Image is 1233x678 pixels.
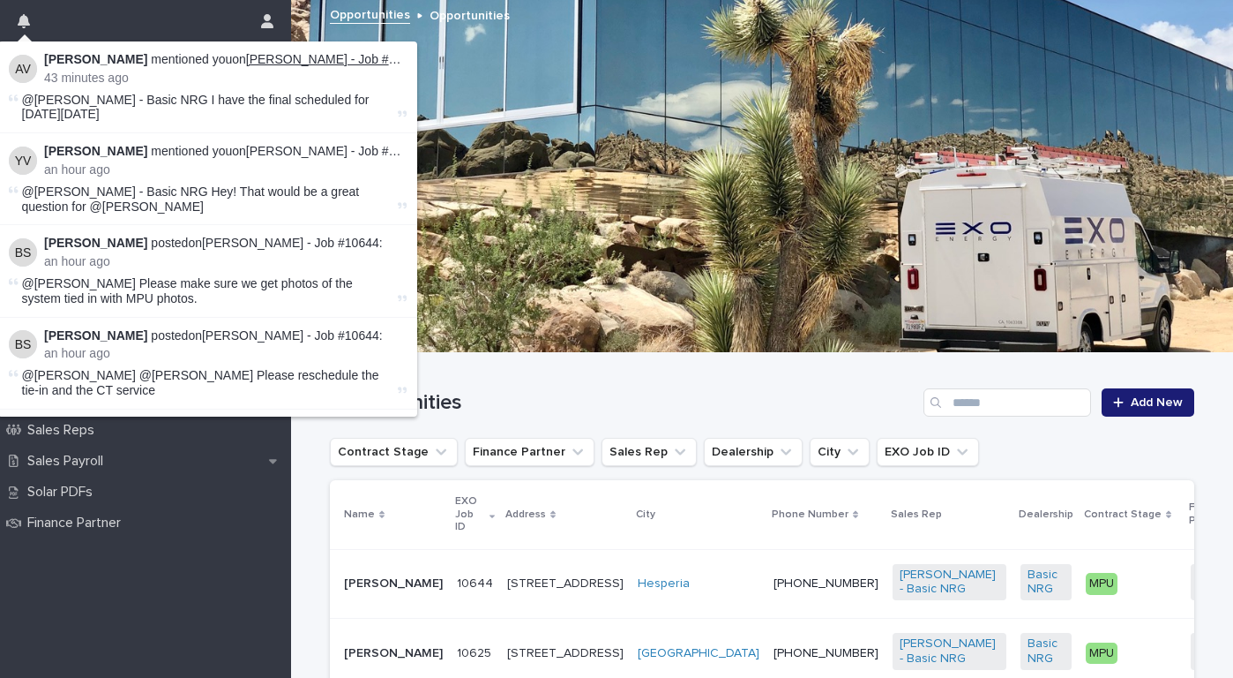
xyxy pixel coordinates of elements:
[44,328,407,343] p: posted on :
[330,438,458,466] button: Contract Stage
[9,147,37,175] img: Yaita Valdez
[44,144,407,159] p: mentioned you on :
[455,492,485,537] p: EXO Job ID
[507,646,624,661] p: [STREET_ADDRESS]
[202,236,379,250] a: [PERSON_NAME] - Job #10644
[44,346,407,361] p: an hour ago
[44,236,147,250] strong: [PERSON_NAME]
[704,438,803,466] button: Dealership
[1102,388,1194,417] a: Add New
[1084,505,1162,524] p: Contract Stage
[44,328,147,343] strong: [PERSON_NAME]
[44,52,407,67] p: mentioned you on :
[1027,568,1065,598] a: Basic NRG
[772,505,848,524] p: Phone Number
[20,484,107,501] p: Solar PDFs
[923,388,1091,417] input: Search
[44,162,407,177] p: an hour ago
[900,637,999,667] a: [PERSON_NAME] - Basic NRG
[44,236,407,251] p: posted on :
[900,568,999,598] a: [PERSON_NAME] - Basic NRG
[1019,505,1073,524] p: Dealership
[505,505,546,524] p: Address
[465,438,594,466] button: Finance Partner
[1086,573,1117,595] div: MPU
[602,438,697,466] button: Sales Rep
[1027,637,1065,667] a: Basic NRG
[636,505,655,524] p: City
[773,647,878,659] a: [PHONE_NUMBER]
[202,328,379,343] a: [PERSON_NAME] - Job #10644
[44,52,147,66] strong: [PERSON_NAME]
[22,368,379,397] span: @[PERSON_NAME] @[PERSON_NAME] Please reschedule the tie-in and the CT service
[330,4,410,24] a: Opportunities
[44,144,147,158] strong: [PERSON_NAME]
[344,646,443,661] p: [PERSON_NAME]
[457,573,497,591] p: 10644
[246,144,423,158] a: [PERSON_NAME] - Job #10550
[638,646,759,661] a: [GEOGRAPHIC_DATA]
[507,576,624,591] p: [STREET_ADDRESS]
[20,422,108,439] p: Sales Reps
[638,576,690,591] a: Hesperia
[457,643,495,661] p: 10625
[773,577,878,590] a: [PHONE_NUMBER]
[44,71,407,86] p: 43 minutes ago
[22,276,353,305] span: @[PERSON_NAME] Please make sure we get photos of the system tied in with MPU photos.
[344,505,375,524] p: Name
[330,390,916,416] h1: Opportunities
[1086,643,1117,665] div: MPU
[20,453,117,470] p: Sales Payroll
[22,93,370,122] span: @[PERSON_NAME] - Basic NRG I have the final scheduled for [DATE][DATE]
[344,576,443,591] p: [PERSON_NAME]
[22,185,360,214] span: @[PERSON_NAME] - Basic NRG Hey! That would be a great question for @[PERSON_NAME]
[891,505,942,524] p: Sales Rep
[246,52,423,66] a: [PERSON_NAME] - Job #10550
[810,438,870,466] button: City
[9,238,37,267] img: Brandy Santos
[9,330,37,358] img: Brandy Santos
[877,438,979,466] button: EXO Job ID
[9,55,37,83] img: Andres Valencia
[430,4,510,24] p: Opportunities
[44,254,407,269] p: an hour ago
[1131,396,1183,409] span: Add New
[20,515,135,531] p: Finance Partner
